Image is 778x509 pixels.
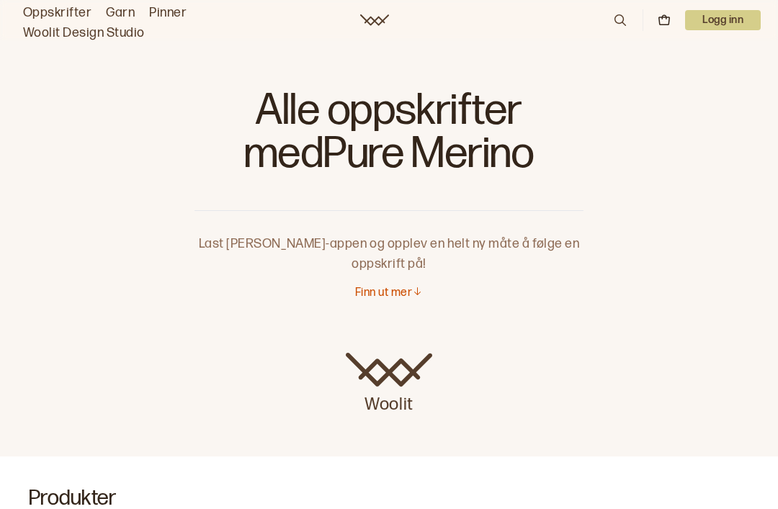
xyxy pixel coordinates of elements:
p: Woolit [346,387,432,416]
h1: Alle oppskrifter med Pure Merino [194,86,583,187]
img: Woolit [346,353,432,387]
a: Pinner [149,3,187,23]
p: Finn ut mer [355,286,412,301]
a: Woolit [346,353,432,416]
button: User dropdown [685,10,761,30]
button: Finn ut mer [355,286,423,301]
p: Last [PERSON_NAME]-appen og opplev en helt ny måte å følge en oppskrift på! [194,211,583,274]
a: Woolit [360,14,389,26]
a: Woolit Design Studio [23,23,145,43]
a: Oppskrifter [23,3,91,23]
a: Garn [106,3,135,23]
p: Logg inn [685,10,761,30]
